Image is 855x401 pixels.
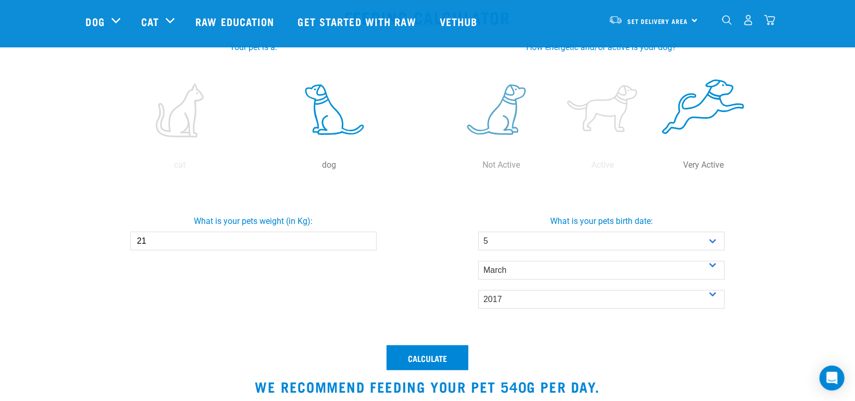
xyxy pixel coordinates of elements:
[453,159,550,171] p: Not Active
[141,14,159,29] a: Cat
[429,1,491,42] a: Vethub
[628,19,688,23] span: Set Delivery Area
[92,41,415,54] label: Your pet is a:
[387,345,468,370] button: Calculate
[440,41,763,54] label: How energetic and/or active is your dog?
[257,159,402,171] p: dog
[764,15,775,26] img: home-icon@2x.png
[78,215,430,228] label: What is your pets weight (in Kg):
[86,14,105,29] a: Dog
[185,1,287,42] a: Raw Education
[86,379,770,395] h3: We recommend feeding your pet 540g per day.
[655,159,752,171] p: Very Active
[288,1,429,42] a: Get started with Raw
[743,15,754,26] img: user.png
[426,215,778,228] label: What is your pets birth date:
[722,15,732,25] img: home-icon-1@2x.png
[820,366,845,391] div: Open Intercom Messenger
[107,159,253,171] p: cat
[554,159,651,171] p: Active
[609,15,623,24] img: van-moving.png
